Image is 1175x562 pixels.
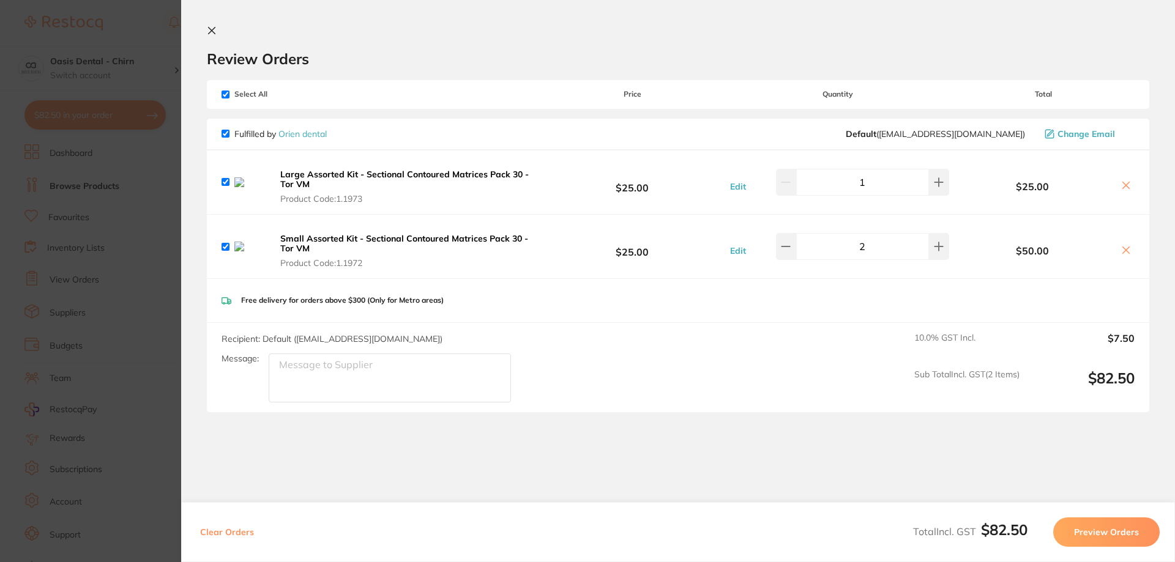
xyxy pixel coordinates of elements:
img: NjQ5b29kMg [234,242,267,251]
button: Small Assorted Kit - Sectional Contoured Matrices Pack 30 - Tor VM Product Code:1.1972 [277,233,541,268]
h2: Review Orders [207,50,1149,68]
span: sales@orien.com.au [846,129,1025,139]
a: Orien dental [278,128,327,139]
button: Edit [726,181,750,192]
button: Preview Orders [1053,517,1160,547]
span: Total [952,90,1135,98]
button: Clear Orders [196,517,258,547]
span: Quantity [724,90,952,98]
span: 10.0 % GST Incl. [914,333,1020,360]
b: $82.50 [981,520,1028,539]
span: Product Code: 1.1972 [280,258,537,268]
span: Price [541,90,723,98]
b: $50.00 [952,245,1113,256]
b: Large Assorted Kit - Sectional Contoured Matrices Pack 30 - Tor VM [280,169,529,190]
output: $82.50 [1029,369,1135,403]
b: $25.00 [952,181,1113,192]
span: Select All [222,90,344,98]
p: Fulfilled by [234,129,327,139]
b: $25.00 [541,235,723,258]
button: Large Assorted Kit - Sectional Contoured Matrices Pack 30 - Tor VM Product Code:1.1973 [277,169,541,204]
span: Product Code: 1.1973 [280,194,537,204]
label: Message: [222,353,259,364]
button: Change Email [1041,128,1135,139]
span: Recipient: Default ( [EMAIL_ADDRESS][DOMAIN_NAME] ) [222,333,442,344]
span: Total Incl. GST [913,525,1028,538]
output: $7.50 [1029,333,1135,360]
b: Default [846,128,876,139]
span: Sub Total Incl. GST ( 2 Items) [914,369,1020,403]
p: Free delivery for orders above $300 (Only for Metro areas) [241,296,444,305]
img: Z29mbHg3cg [234,177,267,187]
button: Edit [726,245,750,256]
span: Change Email [1057,129,1115,139]
b: Small Assorted Kit - Sectional Contoured Matrices Pack 30 - Tor VM [280,233,528,254]
b: $25.00 [541,171,723,193]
